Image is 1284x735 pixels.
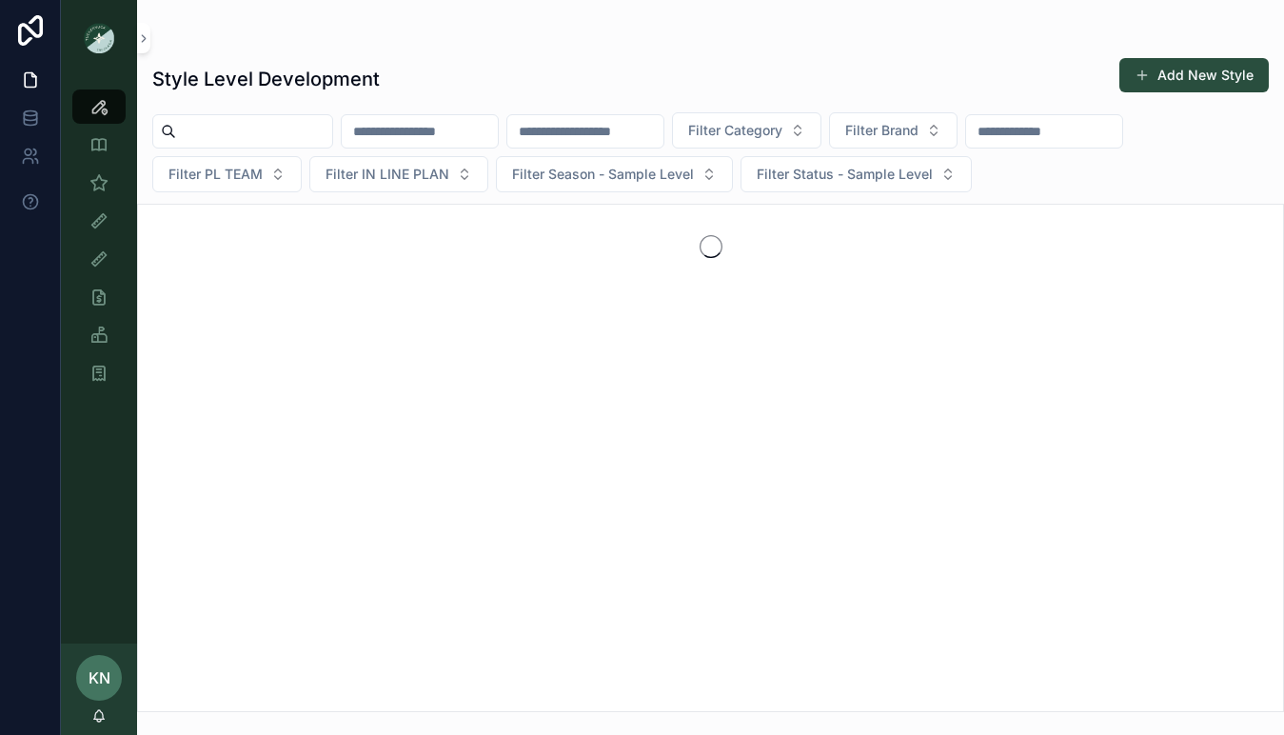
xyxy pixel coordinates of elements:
button: Select Button [829,112,958,149]
img: App logo [84,23,114,53]
button: Add New Style [1119,58,1269,92]
span: KN [89,666,110,689]
button: Select Button [672,112,821,149]
span: Filter Brand [845,121,919,140]
span: Filter Status - Sample Level [757,165,933,184]
span: Filter Season - Sample Level [512,165,694,184]
div: scrollable content [61,76,137,415]
span: Filter IN LINE PLAN [326,165,449,184]
h1: Style Level Development [152,66,380,92]
button: Select Button [496,156,733,192]
span: Filter Category [688,121,782,140]
span: Filter PL TEAM [168,165,263,184]
button: Select Button [309,156,488,192]
button: Select Button [152,156,302,192]
button: Select Button [741,156,972,192]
